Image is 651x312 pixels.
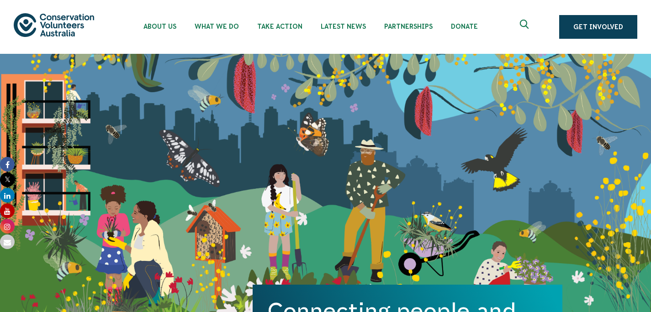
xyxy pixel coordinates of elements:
span: Latest News [321,23,366,30]
img: logo.svg [14,13,94,36]
a: Get Involved [559,15,637,39]
span: About Us [143,23,176,30]
span: Expand search box [520,20,531,34]
span: Donate [451,23,478,30]
span: Take Action [257,23,302,30]
button: Expand search box Close search box [514,16,536,38]
span: What We Do [195,23,239,30]
span: Partnerships [384,23,433,30]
